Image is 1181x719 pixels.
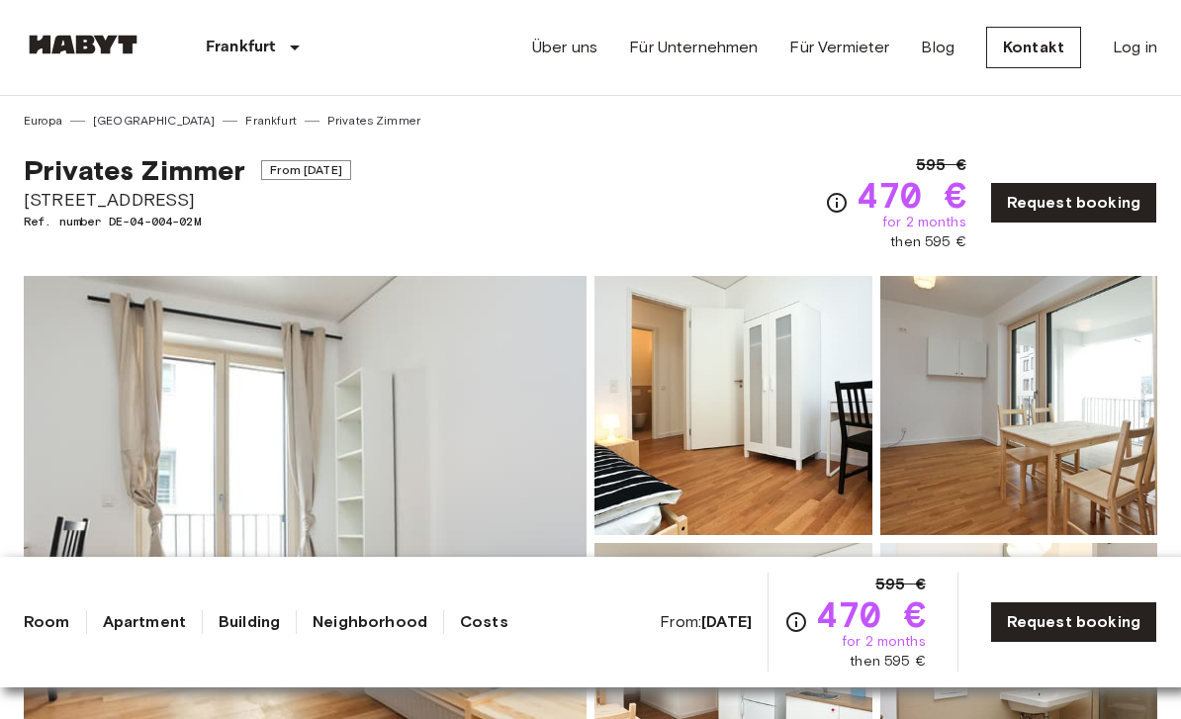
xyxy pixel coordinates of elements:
a: Kontakt [986,27,1081,68]
a: Request booking [990,601,1157,643]
a: Frankfurt [245,112,296,130]
span: 595 € [916,153,966,177]
span: for 2 months [882,213,966,232]
span: Privates Zimmer [24,153,245,187]
img: Picture of unit DE-04-004-02M [880,276,1158,535]
a: Room [24,610,70,634]
span: From: [660,611,752,633]
a: Blog [921,36,954,59]
a: Log in [1113,36,1157,59]
a: Costs [460,610,508,634]
span: 595 € [875,573,926,596]
span: 470 € [857,177,966,213]
p: Frankfurt [206,36,275,59]
a: Neighborhood [313,610,427,634]
a: Europa [24,112,62,130]
a: Request booking [990,182,1157,224]
a: Building [219,610,280,634]
img: Picture of unit DE-04-004-02M [594,276,872,535]
svg: Check cost overview for full price breakdown. Please note that discounts apply to new joiners onl... [784,610,808,634]
a: Apartment [103,610,186,634]
span: then 595 € [850,652,926,672]
span: From [DATE] [261,160,351,180]
span: [STREET_ADDRESS] [24,187,351,213]
a: Über uns [532,36,597,59]
img: Habyt [24,35,142,54]
a: Privates Zimmer [327,112,420,130]
a: Für Vermieter [789,36,889,59]
span: Ref. number DE-04-004-02M [24,213,351,230]
b: [DATE] [701,612,752,631]
span: then 595 € [890,232,966,252]
a: [GEOGRAPHIC_DATA] [93,112,216,130]
span: for 2 months [842,632,926,652]
span: 470 € [816,596,926,632]
svg: Check cost overview for full price breakdown. Please note that discounts apply to new joiners onl... [825,191,849,215]
a: Für Unternehmen [629,36,758,59]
